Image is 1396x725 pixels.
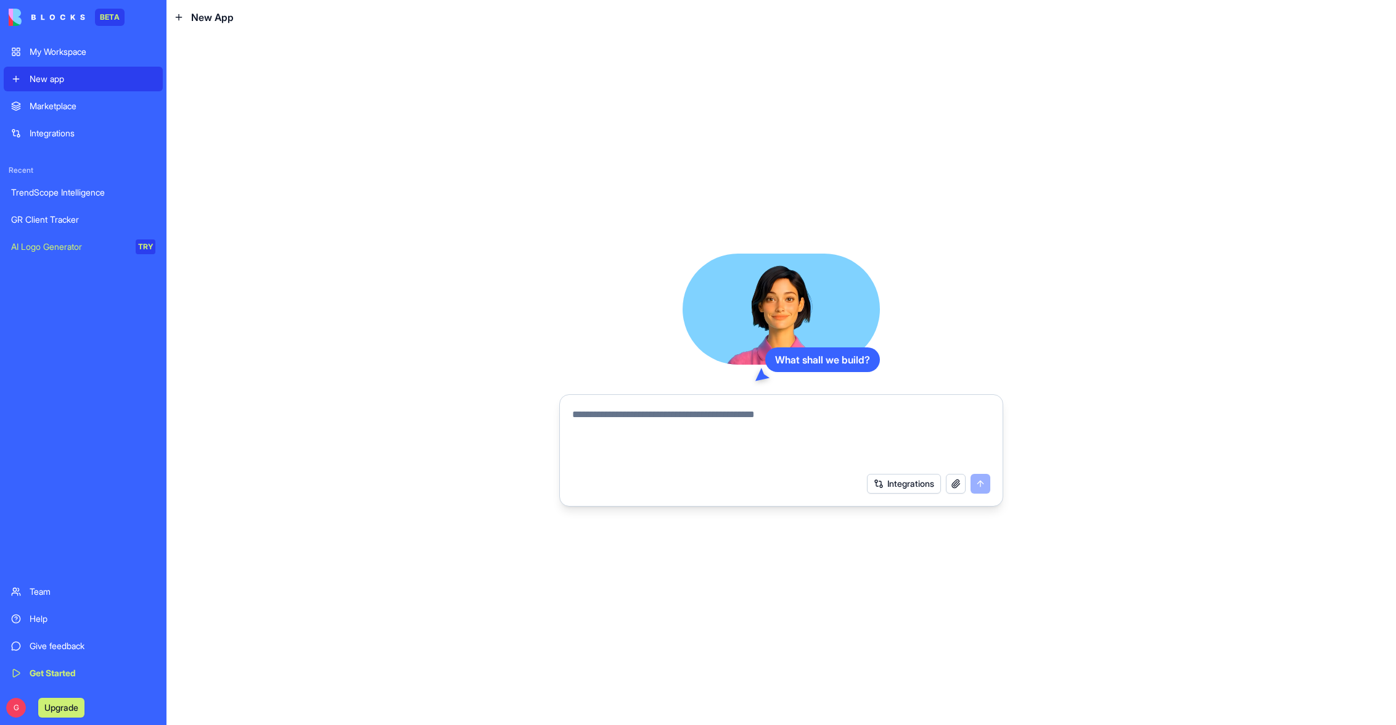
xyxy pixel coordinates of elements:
[9,9,85,26] img: logo
[4,607,163,631] a: Help
[11,186,155,199] div: TrendScope Intelligence
[30,640,155,652] div: Give feedback
[9,9,125,26] a: BETA
[191,10,234,25] span: New App
[4,634,163,658] a: Give feedback
[4,234,163,259] a: AI Logo GeneratorTRY
[30,73,155,85] div: New app
[4,579,163,604] a: Team
[30,586,155,598] div: Team
[867,474,941,494] button: Integrations
[11,213,155,226] div: GR Client Tracker
[4,661,163,686] a: Get Started
[30,100,155,112] div: Marketplace
[4,94,163,118] a: Marketplace
[4,180,163,205] a: TrendScope Intelligence
[4,165,163,175] span: Recent
[136,239,155,254] div: TRY
[4,121,163,146] a: Integrations
[38,701,84,713] a: Upgrade
[95,9,125,26] div: BETA
[30,667,155,679] div: Get Started
[30,613,155,625] div: Help
[4,67,163,91] a: New app
[4,207,163,232] a: GR Client Tracker
[6,698,26,718] span: G
[765,347,880,372] div: What shall we build?
[30,127,155,139] div: Integrations
[4,39,163,64] a: My Workspace
[11,241,127,253] div: AI Logo Generator
[30,46,155,58] div: My Workspace
[38,698,84,718] button: Upgrade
